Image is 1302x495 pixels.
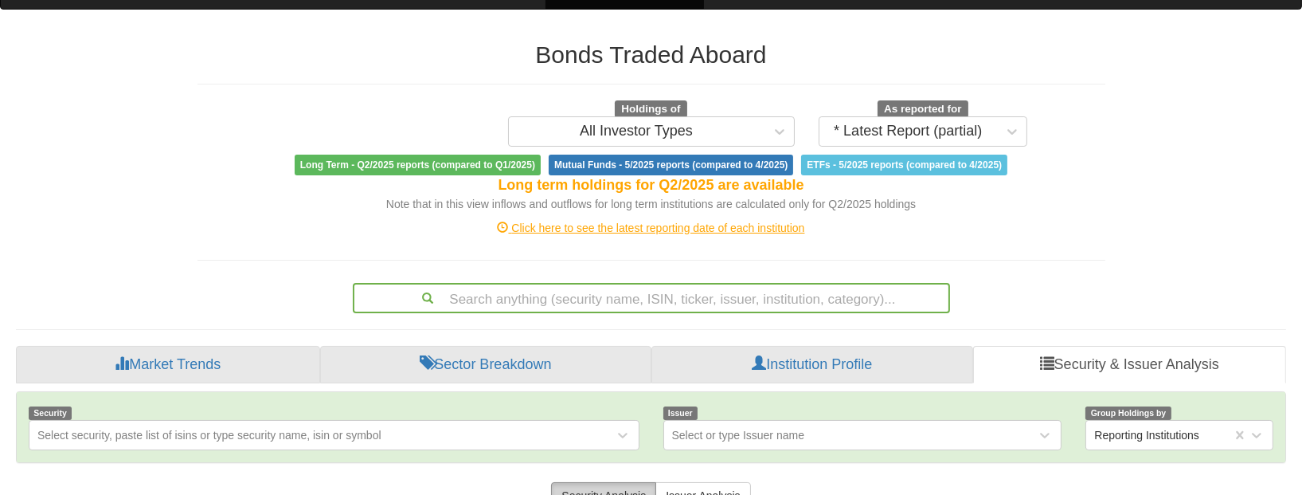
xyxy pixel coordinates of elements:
div: Select security, paste list of isins or type security name, isin or symbol [37,427,381,443]
a: Sector Breakdown [320,346,651,384]
span: ETFs - 5/2025 reports (compared to 4/2025) [801,155,1007,175]
a: Institution Profile [651,346,972,384]
div: * Latest Report (partial) [834,124,982,139]
div: Long term holdings for Q2/2025 are available [197,175,1105,196]
div: Search anything (security name, ISIN, ticker, issuer, institution, category)... [354,285,948,312]
div: All Investor Types [580,124,693,139]
div: Note that in this view inflows and outflows for long term institutions are calculated only for Q2... [197,196,1105,212]
div: Reporting Institutions [1094,427,1199,443]
div: Select or type Issuer name [672,427,805,443]
span: As reported for [878,100,968,118]
span: Mutual Funds - 5/2025 reports (compared to 4/2025) [549,155,793,175]
span: Holdings of [615,100,686,118]
span: Issuer [663,407,698,420]
a: Market Trends [16,346,320,384]
span: Group Holdings by [1085,407,1171,420]
div: Click here to see the latest reporting date of each institution [186,220,1117,236]
span: Security [29,407,72,420]
h2: Bonds Traded Aboard [197,41,1105,68]
a: Security & Issuer Analysis [973,346,1286,384]
span: Long Term - Q2/2025 reports (compared to Q1/2025) [295,155,541,175]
